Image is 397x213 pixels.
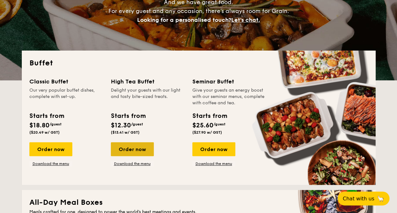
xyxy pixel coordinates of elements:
[192,77,266,86] div: Seminar Buffet
[192,122,214,129] span: $25.60
[343,196,374,202] span: Chat with us
[111,111,145,121] div: Starts from
[192,87,266,106] div: Give your guests an energy boost with our seminar menus, complete with coffee and tea.
[111,122,131,129] span: $12.30
[111,77,185,86] div: High Tea Buffet
[137,16,231,23] span: Looking for a personalised touch?
[50,122,62,126] span: /guest
[192,130,222,135] span: ($27.90 w/ GST)
[111,130,140,135] span: ($13.41 w/ GST)
[192,142,235,156] div: Order now
[214,122,226,126] span: /guest
[192,111,227,121] div: Starts from
[29,142,72,156] div: Order now
[29,111,64,121] div: Starts from
[111,142,154,156] div: Order now
[231,16,260,23] span: Let's chat.
[29,130,60,135] span: ($20.49 w/ GST)
[192,161,235,166] a: Download the menu
[29,122,50,129] span: $18.80
[29,87,103,106] div: Our very popular buffet dishes, complete with set-up.
[29,198,368,208] h2: All-Day Meal Boxes
[111,161,154,166] a: Download the menu
[29,161,72,166] a: Download the menu
[131,122,143,126] span: /guest
[338,192,389,205] button: Chat with us🦙
[377,195,384,202] span: 🦙
[29,58,368,68] h2: Buffet
[111,87,185,106] div: Delight your guests with our light and tasty bite-sized treats.
[29,77,103,86] div: Classic Buffet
